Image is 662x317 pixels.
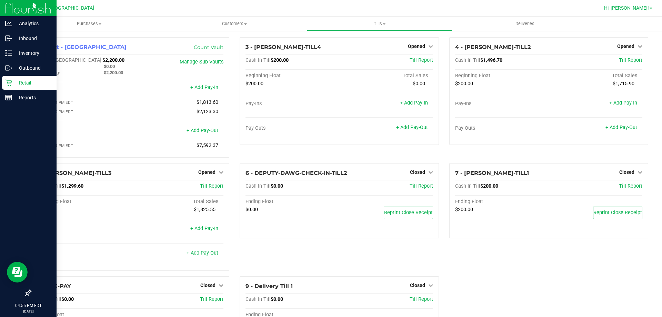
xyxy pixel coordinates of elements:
[245,283,293,289] span: 9 - Delivery Till 1
[609,100,637,106] a: + Add Pay-In
[271,57,289,63] span: $200.00
[245,183,271,189] span: Cash In Till
[271,296,283,302] span: $0.00
[593,207,642,219] button: Reprint Close Receipt
[245,101,339,107] div: Pay-Ins
[36,226,130,232] div: Pay-Ins
[455,73,549,79] div: Beginning Float
[130,199,224,205] div: Total Sales
[17,17,162,31] a: Purchases
[413,81,425,87] span: $0.00
[410,296,433,302] a: Till Report
[194,207,215,212] span: $1,825.55
[384,210,433,216] span: Reprint Close Receipt
[410,169,425,175] span: Closed
[12,49,53,57] p: Inventory
[36,85,130,91] div: Pay-Ins
[400,100,428,106] a: + Add Pay-In
[12,19,53,28] p: Analytics
[455,44,531,50] span: 4 - [PERSON_NAME]-TILL2
[455,207,473,212] span: $200.00
[104,64,115,69] span: $0.00
[5,35,12,42] inline-svg: Inbound
[604,5,649,11] span: Hi, [PERSON_NAME]!
[410,183,433,189] span: Till Report
[245,44,321,50] span: 3 - [PERSON_NAME]-TILL4
[36,128,130,135] div: Pay-Outs
[5,79,12,86] inline-svg: Retail
[187,128,218,133] a: + Add Pay-Out
[197,142,218,148] span: $7,592.37
[455,170,529,176] span: 7 - [PERSON_NAME]-TILL1
[162,17,307,31] a: Customers
[605,125,637,130] a: + Add Pay-Out
[180,59,223,65] a: Manage Sub-Vaults
[410,57,433,63] a: Till Report
[3,303,53,309] p: 04:55 PM EDT
[307,21,452,27] span: Tills
[17,21,162,27] span: Purchases
[455,101,549,107] div: Pay-Ins
[7,262,28,283] iframe: Resource center
[36,251,130,257] div: Pay-Outs
[187,250,218,256] a: + Add Pay-Out
[245,73,339,79] div: Beginning Float
[47,5,94,11] span: [GEOGRAPHIC_DATA]
[36,57,102,63] span: Cash In [GEOGRAPHIC_DATA]:
[198,169,215,175] span: Opened
[12,34,53,42] p: Inbound
[5,94,12,101] inline-svg: Reports
[271,183,283,189] span: $0.00
[408,43,425,49] span: Opened
[3,309,53,314] p: [DATE]
[162,21,307,27] span: Customers
[36,199,130,205] div: Beginning Float
[245,199,339,205] div: Ending Float
[190,226,218,231] a: + Add Pay-In
[36,170,111,176] span: 5 - [PERSON_NAME]-TILL3
[619,169,634,175] span: Closed
[480,57,502,63] span: $1,496.70
[5,65,12,71] inline-svg: Outbound
[396,125,428,130] a: + Add Pay-Out
[197,99,218,105] span: $1,813.60
[455,183,480,189] span: Cash In Till
[200,296,223,302] a: Till Report
[455,125,549,131] div: Pay-Outs
[619,183,642,189] span: Till Report
[102,57,124,63] span: $2,200.00
[245,207,258,212] span: $0.00
[480,183,498,189] span: $200.00
[613,81,634,87] span: $1,715.90
[307,17,452,31] a: Tills
[190,85,218,90] a: + Add Pay-In
[194,44,223,50] a: Count Vault
[245,125,339,131] div: Pay-Outs
[593,210,642,216] span: Reprint Close Receipt
[245,57,271,63] span: Cash In Till
[245,81,263,87] span: $200.00
[455,57,480,63] span: Cash In Till
[549,73,642,79] div: Total Sales
[200,283,215,288] span: Closed
[384,207,433,219] button: Reprint Close Receipt
[619,57,642,63] a: Till Report
[455,199,549,205] div: Ending Float
[200,183,223,189] a: Till Report
[197,109,218,115] span: $2,123.30
[617,43,634,49] span: Opened
[339,73,433,79] div: Total Sales
[12,79,53,87] p: Retail
[245,170,347,176] span: 6 - DEPUTY-DAWG-CHECK-IN-TILL2
[506,21,544,27] span: Deliveries
[104,70,123,75] span: $2,200.00
[410,283,425,288] span: Closed
[36,44,127,50] span: 1 - Vault - [GEOGRAPHIC_DATA]
[5,20,12,27] inline-svg: Analytics
[61,296,74,302] span: $0.00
